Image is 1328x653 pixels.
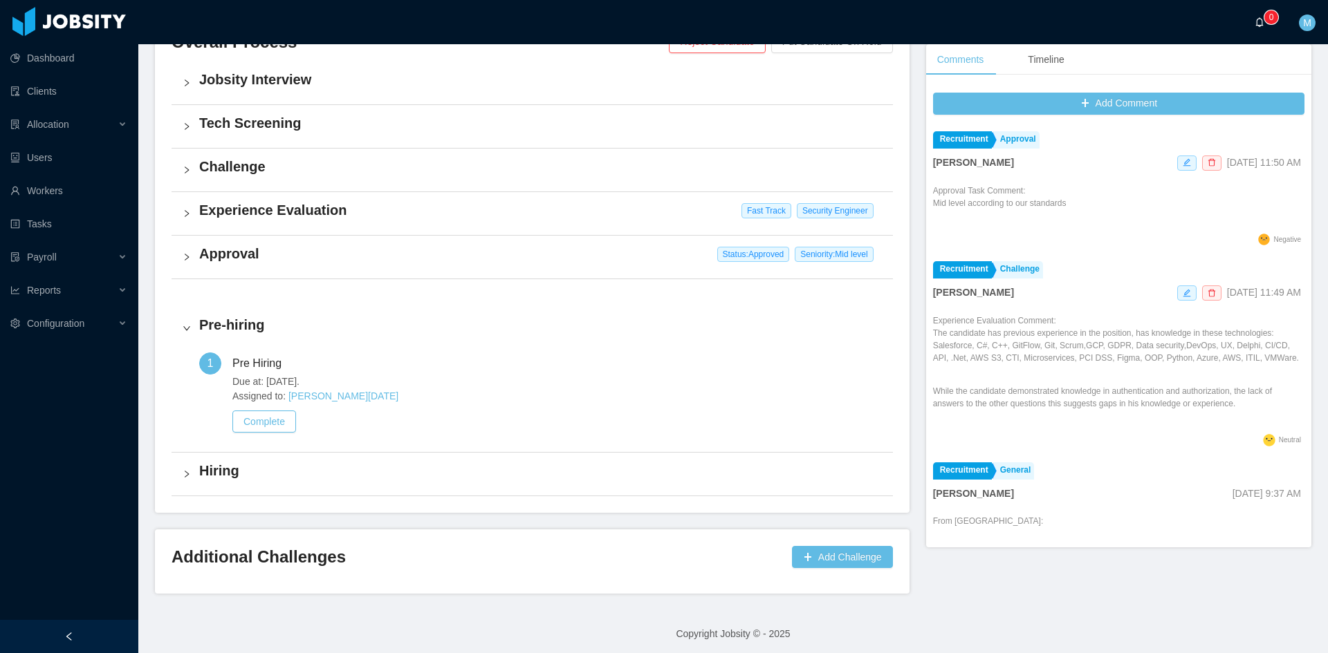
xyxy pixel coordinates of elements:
[10,177,127,205] a: icon: userWorkers
[993,131,1040,149] a: Approval
[172,453,893,495] div: icon: rightHiring
[795,247,873,262] span: Seniority: Mid level
[933,93,1304,115] button: icon: plusAdd Comment
[172,61,893,104] div: icon: rightJobsity Interview
[1274,236,1301,243] span: Negative
[933,287,1014,298] strong: [PERSON_NAME]
[1183,158,1191,167] i: icon: edit
[717,247,790,262] span: Status: Approved
[199,200,882,220] h4: Experience Evaluation
[232,375,882,389] span: Due at: [DATE].
[199,461,882,480] h4: Hiring
[1227,157,1301,168] span: [DATE] 11:50 AM
[933,327,1304,364] p: The candidate has previous experience in the position, has knowledge in these technologies: Sales...
[933,385,1304,410] p: While the candidate demonstrated knowledge in authentication and authorization, the lack of answe...
[933,488,1014,499] strong: [PERSON_NAME]
[933,261,992,278] a: Recruitment
[933,184,1067,230] div: Approval Task Comment:
[183,470,191,478] i: icon: right
[199,70,882,89] h4: Jobsity Interview
[1264,10,1278,24] sup: 0
[933,462,992,480] a: Recruitment
[172,236,893,278] div: icon: rightApproval
[10,77,127,105] a: icon: auditClients
[199,157,882,176] h4: Challenge
[933,515,1304,527] p: From [GEOGRAPHIC_DATA]:
[1303,15,1311,31] span: M
[172,192,893,235] div: icon: rightExperience Evaluation
[1183,289,1191,297] i: icon: edit
[183,79,191,87] i: icon: right
[27,318,84,329] span: Configuration
[1208,158,1216,167] i: icon: delete
[27,119,69,130] span: Allocation
[10,252,20,262] i: icon: file-protect
[933,157,1014,168] strong: [PERSON_NAME]
[1208,289,1216,297] i: icon: delete
[183,122,191,131] i: icon: right
[172,307,893,350] div: icon: rightPre-hiring
[1279,436,1301,444] span: Neutral
[933,197,1067,209] p: Mid level according to our standards
[1227,287,1301,298] span: [DATE] 11:49 AM
[232,410,296,433] button: Complete
[993,462,1035,480] a: General
[10,120,20,129] i: icon: solution
[10,210,127,238] a: icon: profileTasks
[199,113,882,133] h4: Tech Screening
[926,44,995,75] div: Comments
[993,261,1043,278] a: Challenge
[797,203,874,218] span: Security Engineer
[10,285,20,295] i: icon: line-chart
[933,131,992,149] a: Recruitment
[172,546,786,568] h3: Additional Challenges
[232,389,882,404] span: Assigned to:
[183,324,191,332] i: icon: right
[207,357,214,369] span: 1
[199,244,882,263] h4: Approval
[1017,44,1075,75] div: Timeline
[183,209,191,218] i: icon: right
[172,149,893,191] div: icon: rightChallenge
[232,416,296,427] a: Complete
[288,390,398,401] a: [PERSON_NAME][DATE]
[232,352,293,375] div: Pre Hiring
[183,166,191,174] i: icon: right
[933,314,1304,430] div: Experience Evaluation Comment:
[1233,488,1301,499] span: [DATE] 9:37 AM
[27,285,61,296] span: Reports
[1255,17,1264,27] i: icon: bell
[741,203,791,218] span: Fast Track
[172,105,893,148] div: icon: rightTech Screening
[10,144,127,171] a: icon: robotUsers
[10,319,20,328] i: icon: setting
[199,315,882,334] h4: Pre-hiring
[183,253,191,261] i: icon: right
[27,252,57,263] span: Payroll
[10,44,127,72] a: icon: pie-chartDashboard
[792,546,893,568] button: icon: plusAdd Challenge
